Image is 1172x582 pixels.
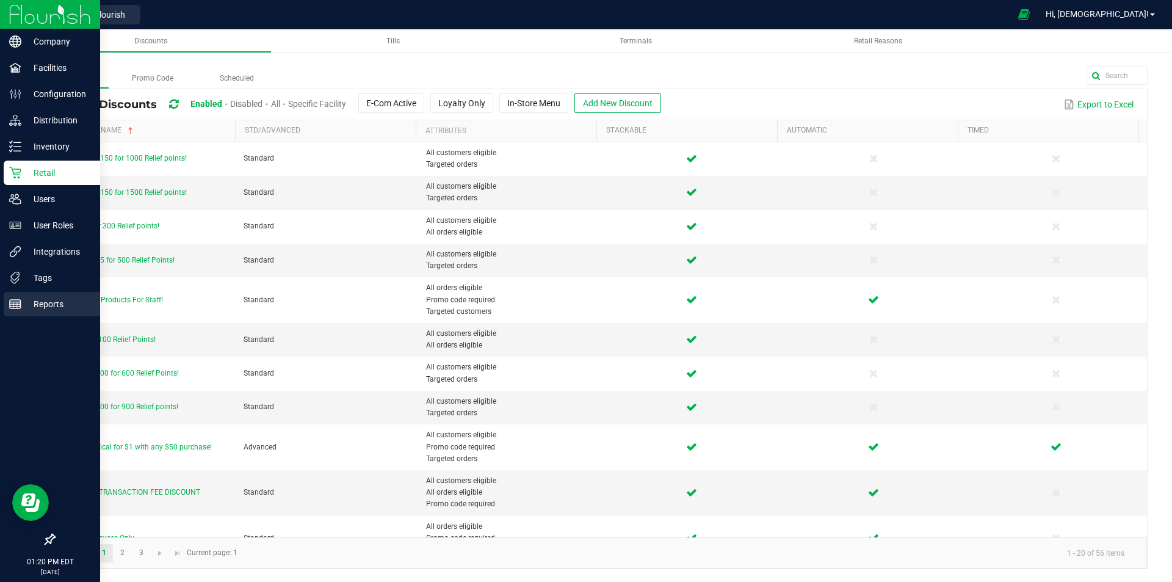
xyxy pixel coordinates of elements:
span: Targeted orders [426,453,593,465]
a: AutomaticSortable [787,126,953,136]
p: [DATE] [5,567,95,577]
inline-svg: Facilities [9,62,21,74]
p: Facilities [21,60,95,75]
iframe: Resource center [12,484,49,521]
span: Retail Reasons [854,37,902,45]
span: Targeted orders [426,260,593,272]
span: Promo code required [426,533,593,544]
span: Open Ecommerce Menu [1010,2,1038,26]
span: Targeted orders [426,374,593,385]
span: Sortable [126,126,136,136]
span: Standard [244,256,274,264]
span: Add New Discount [583,98,653,108]
span: Disabled [230,99,262,109]
span: $100 OFF $150 for 1000 Relief points! [62,154,187,162]
p: Retail [21,166,95,180]
button: Export to Excel [1061,94,1137,115]
span: Hi, [DEMOGRAPHIC_DATA]! [1046,9,1149,19]
a: TimedSortable [968,126,1134,136]
span: Standard [244,488,274,497]
span: $5 OFF for 100 Relief Points! [62,335,156,344]
label: Scheduled [197,69,277,88]
span: $20 OFF for 300 Relief points! [62,222,159,230]
span: Advanced [244,443,277,451]
span: All orders eligible [426,282,593,294]
inline-svg: Tags [9,272,21,284]
span: All customers eligible [426,429,593,441]
p: Reports [21,297,95,311]
span: Go to the next page [155,548,165,558]
span: Standard [244,534,274,542]
inline-svg: Integrations [9,246,21,258]
input: Search [1087,67,1148,85]
span: Standard [244,154,274,162]
a: Page 2 [114,544,131,562]
span: Standard [244,188,274,197]
p: Company [21,34,95,49]
span: $5 Expiring Products For Staff! [62,296,163,304]
inline-svg: Configuration [9,88,21,100]
span: Tills [386,37,400,45]
kendo-pager: Current page: 1 [54,537,1147,569]
a: Discount NameSortable [63,126,230,136]
span: $50 OFF $100 for 600 Relief Points! [62,369,179,377]
span: Promo code required [426,442,593,453]
span: All customers eligible [426,181,593,192]
span: Targeted customers [426,306,593,318]
span: ATM SPLIT TRANSACTION FEE DISCOUNT [62,488,200,497]
span: All [271,99,280,109]
span: All customers eligible [426,249,593,260]
span: Promo code required [426,498,593,510]
span: $30 OFF $75 for 500 Relief Points! [62,256,175,264]
label: Promo Code [109,69,197,88]
div: Retail Discounts [63,93,670,116]
a: Page 3 [132,544,150,562]
span: $125 OFF $150 for 1500 Relief points! [62,188,187,197]
span: Go to the last page [173,548,183,558]
span: $75 OFF $100 for 900 Relief points! [62,402,178,411]
span: All customers eligible [426,215,593,227]
span: All customers eligible [426,362,593,373]
span: Promo code required [426,294,593,306]
span: Standard [244,402,274,411]
span: Targeted orders [426,192,593,204]
p: Inventory [21,139,95,154]
a: Go to the last page [169,544,187,562]
inline-svg: Company [9,35,21,48]
span: Standard [244,369,274,377]
a: StackableSortable [606,126,772,136]
p: Users [21,192,95,206]
span: Discounts [134,37,167,45]
inline-svg: User Roles [9,219,21,231]
p: 01:20 PM EDT [5,556,95,567]
p: Distribution [21,113,95,128]
span: Targeted orders [426,159,593,170]
th: Attributes [416,120,596,142]
button: Add New Discount [574,93,661,113]
span: All customers eligible [426,396,593,407]
span: Add On Topical for $1 with any $50 purchase! [62,443,212,451]
span: Specific Facility [288,99,346,109]
inline-svg: Reports [9,298,21,310]
span: All orders eligible [426,227,593,238]
span: All customers eligible [426,147,593,159]
button: E-Com Active [358,93,424,113]
inline-svg: Users [9,193,21,205]
p: Integrations [21,244,95,259]
span: All orders eligible [426,487,593,498]
span: Terminals [620,37,652,45]
inline-svg: Distribution [9,114,21,126]
inline-svg: Retail [9,167,21,179]
span: Standard [244,296,274,304]
p: User Roles [21,218,95,233]
span: All customers eligible [426,475,593,487]
inline-svg: Inventory [9,140,21,153]
p: Configuration [21,87,95,101]
p: Tags [21,271,95,285]
button: In-Store Menu [499,93,568,113]
span: All customers eligible [426,328,593,340]
kendo-pager-info: 1 - 20 of 56 items [245,543,1134,563]
button: Loyalty Only [430,93,493,113]
a: Go to the next page [151,544,169,562]
span: Enabled [190,99,222,109]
